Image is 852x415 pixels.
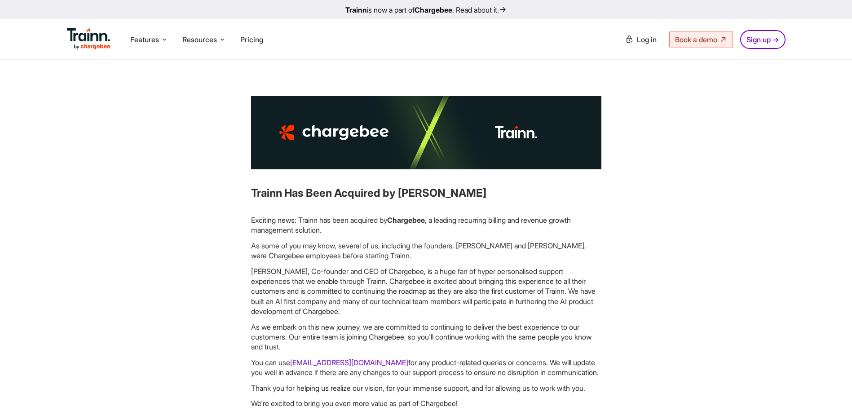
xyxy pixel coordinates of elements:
a: Book a demo [669,31,733,48]
a: Sign up → [740,30,786,49]
a: [EMAIL_ADDRESS][DOMAIN_NAME] [290,358,408,367]
span: Log in [637,35,657,44]
p: We're excited to bring you even more value as part of Chargebee! [251,398,601,408]
a: Log in [620,31,662,48]
span: Resources [182,35,217,44]
img: Trainn Logo [67,28,111,50]
b: Chargebee [387,216,425,225]
b: Trainn [345,5,367,14]
p: Exciting news: Trainn has been acquired by , a leading recurring billing and revenue growth manag... [251,215,601,235]
span: Book a demo [675,35,717,44]
a: Pricing [240,35,263,44]
p: Thank you for helping us realize our vision, for your immense support, and for allowing us to wor... [251,383,601,393]
h3: Trainn Has Been Acquired by [PERSON_NAME] [251,185,601,201]
p: [PERSON_NAME], Co-founder and CEO of Chargebee, is a huge fan of hyper personalised support exper... [251,266,601,317]
p: As we embark on this new journey, we are committed to continuing to deliver the best experience t... [251,322,601,352]
p: You can use for any product-related queries or concerns. We will update you well in advance if th... [251,358,601,378]
img: Partner Training built on Trainn | Buildops [251,96,601,169]
p: As some of you may know, several of us, including the founders, [PERSON_NAME] and [PERSON_NAME], ... [251,241,601,261]
span: Features [130,35,159,44]
b: Chargebee [415,5,452,14]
